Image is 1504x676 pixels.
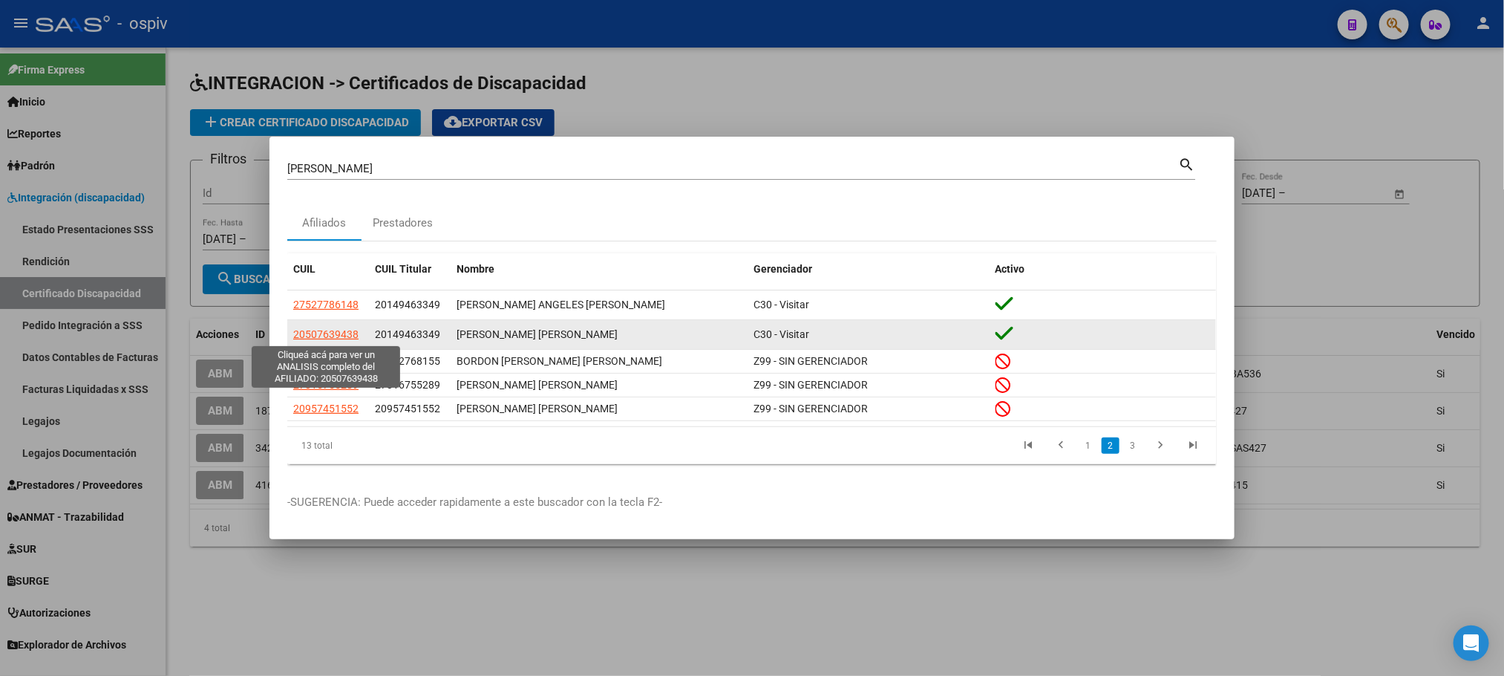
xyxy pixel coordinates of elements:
[1179,438,1207,454] a: go to last page
[457,296,742,313] div: [PERSON_NAME] ANGELES [PERSON_NAME]
[293,355,359,367] span: 27942768155
[1124,438,1142,454] a: 3
[375,355,440,367] span: 27942768155
[995,263,1025,275] span: Activo
[293,263,315,275] span: CUIL
[1454,625,1489,661] div: Open Intercom Messenger
[373,215,433,232] div: Prestadores
[451,253,748,285] datatable-header-cell: Nombre
[1047,438,1075,454] a: go to previous page
[1122,433,1144,458] li: page 3
[293,403,359,415] span: 20957451552
[753,403,868,415] span: Z99 - SIN GERENCIADOR
[1178,155,1195,172] mat-icon: search
[753,299,809,311] span: C30 - Visitar
[375,299,440,311] span: 20149463349
[375,379,440,391] span: 27316755289
[753,328,809,340] span: C30 - Visitar
[457,353,742,370] div: BORDON [PERSON_NAME] [PERSON_NAME]
[1146,438,1174,454] a: go to next page
[287,253,369,285] datatable-header-cell: CUIL
[753,263,812,275] span: Gerenciador
[457,326,742,343] div: [PERSON_NAME] [PERSON_NAME]
[457,377,742,394] div: [PERSON_NAME] [PERSON_NAME]
[990,253,1217,285] datatable-header-cell: Activo
[287,494,1217,511] p: -SUGERENCIA: Puede acceder rapidamente a este buscador con la tecla F2-
[293,379,359,391] span: 27316755289
[1077,433,1099,458] li: page 1
[369,253,451,285] datatable-header-cell: CUIL Titular
[1102,438,1119,454] a: 2
[753,379,868,391] span: Z99 - SIN GERENCIADOR
[303,215,347,232] div: Afiliados
[375,328,440,340] span: 20149463349
[457,400,742,417] div: [PERSON_NAME] [PERSON_NAME]
[1014,438,1042,454] a: go to first page
[293,328,359,340] span: 20507639438
[293,299,359,311] span: 27527786148
[375,263,431,275] span: CUIL Titular
[375,403,440,415] span: 20957451552
[457,263,494,275] span: Nombre
[748,253,990,285] datatable-header-cell: Gerenciador
[1079,438,1097,454] a: 1
[1099,433,1122,458] li: page 2
[753,355,868,367] span: Z99 - SIN GERENCIADOR
[287,427,471,464] div: 13 total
